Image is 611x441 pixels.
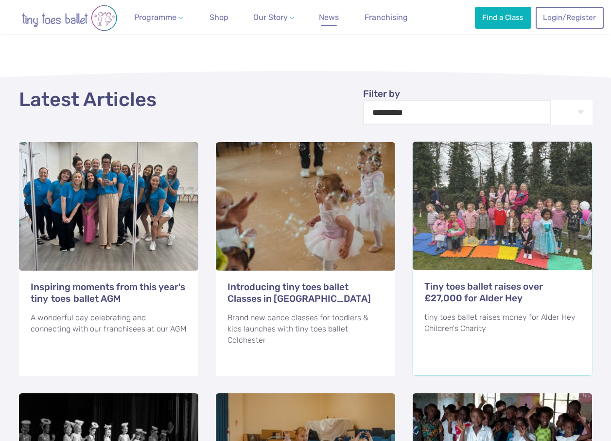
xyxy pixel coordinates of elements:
a: Franchising [361,8,412,27]
h3: Tiny toes ballet raises over £27,000 for Alder Hey [424,281,581,304]
span: Our Story [253,13,288,22]
a: Programme [130,8,187,27]
a: News [315,8,343,27]
span: Filter by [363,88,400,99]
a: Find a Class [475,7,531,28]
span: Shop [209,13,228,22]
div: A wonderful day celebrating and connecting with our franchisees at our AGM [31,312,187,334]
a: Shop [206,8,232,27]
a: Introducing tiny toes ballet Classes in [GEOGRAPHIC_DATA] Brand new dance classes for toddlers & ... [216,142,396,376]
span: Programme [134,13,176,22]
span: Franchising [365,13,408,22]
img: tiny toes ballet [11,5,128,31]
h3: Inspiring moments from this year's tiny toes ballet AGM [31,281,187,305]
a: Inspiring moments from this year's tiny toes ballet AGM A wonderful day celebrating and connectin... [19,142,199,376]
a: Tiny toes ballet raises over £27,000 for Alder Hey tiny toes ballet raises money for Alder Hey Ch... [413,142,593,376]
span: News [319,13,339,22]
a: Login/Register [536,7,604,28]
a: Our Story [249,8,298,27]
h3: Introducing tiny toes ballet Classes in [GEOGRAPHIC_DATA] [227,281,384,305]
select: Filter by [363,100,551,125]
h2: Latest Articles [19,88,593,112]
div: tiny toes ballet raises money for Alder Hey Children's Charity [424,312,581,334]
div: Brand new dance classes for toddlers & kids launches with tiny toes ballet Colchester [227,312,384,346]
